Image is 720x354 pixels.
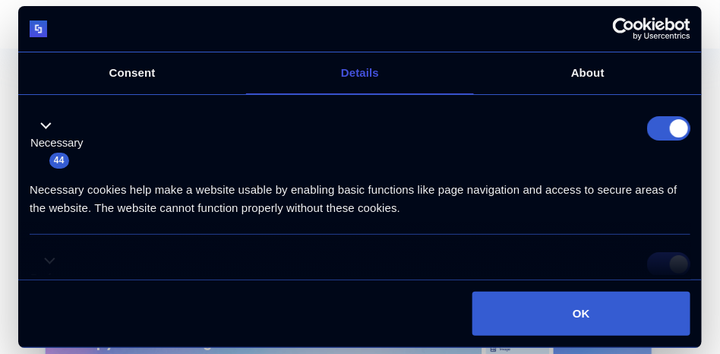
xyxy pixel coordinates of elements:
span: 44 [49,153,69,168]
img: logo [30,21,47,38]
button: Preferences (6) [30,252,99,305]
label: Preferences [30,270,90,287]
a: Consent [18,52,246,94]
a: Details [246,52,474,94]
button: Necessary (44) [30,116,93,169]
button: OK [472,292,690,336]
label: Necessary [30,134,84,152]
div: Necessary cookies help make a website usable by enabling basic functions like page navigation and... [30,169,690,217]
a: Usercentrics Cookiebot - opens in a new window [557,17,690,40]
a: About [474,52,702,94]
